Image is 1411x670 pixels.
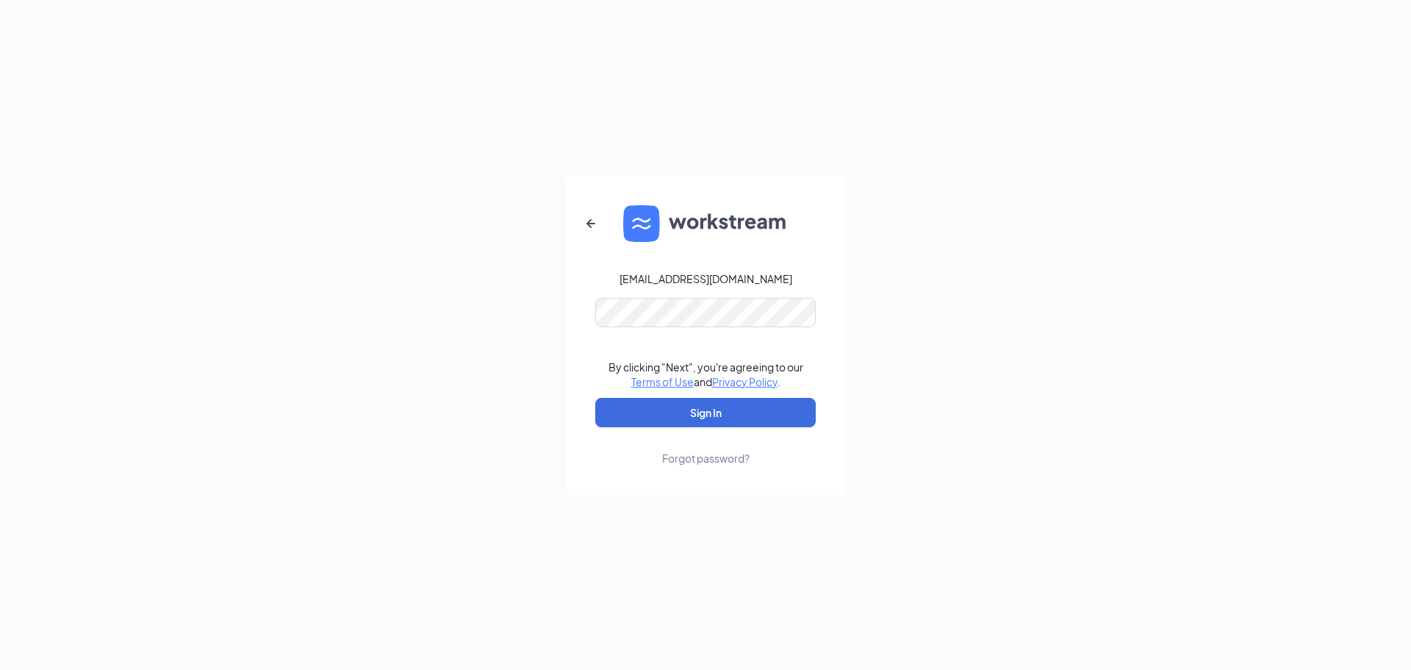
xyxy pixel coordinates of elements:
[620,271,792,286] div: [EMAIL_ADDRESS][DOMAIN_NAME]
[573,206,608,241] button: ArrowLeftNew
[662,427,750,466] a: Forgot password?
[582,215,600,232] svg: ArrowLeftNew
[608,360,803,389] div: By clicking "Next", you're agreeing to our and .
[712,375,778,388] a: Privacy Policy
[631,375,694,388] a: Terms of Use
[662,451,750,466] div: Forgot password?
[595,398,816,427] button: Sign In
[623,205,788,242] img: WS logo and Workstream text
